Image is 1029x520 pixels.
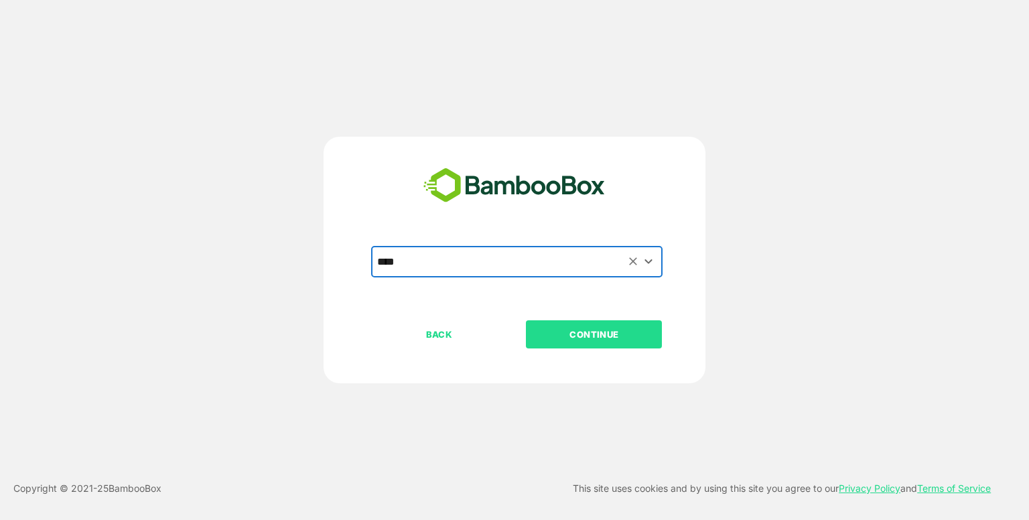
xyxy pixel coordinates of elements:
button: CONTINUE [526,320,662,348]
p: BACK [372,327,506,342]
p: Copyright © 2021- 25 BambooBox [13,480,161,497]
a: Privacy Policy [839,482,900,494]
button: Open [640,253,658,271]
button: Clear [626,254,641,269]
p: This site uses cookies and by using this site you agree to our and [573,480,991,497]
a: Terms of Service [917,482,991,494]
img: bamboobox [416,164,612,208]
button: BACK [371,320,507,348]
p: CONTINUE [527,327,661,342]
